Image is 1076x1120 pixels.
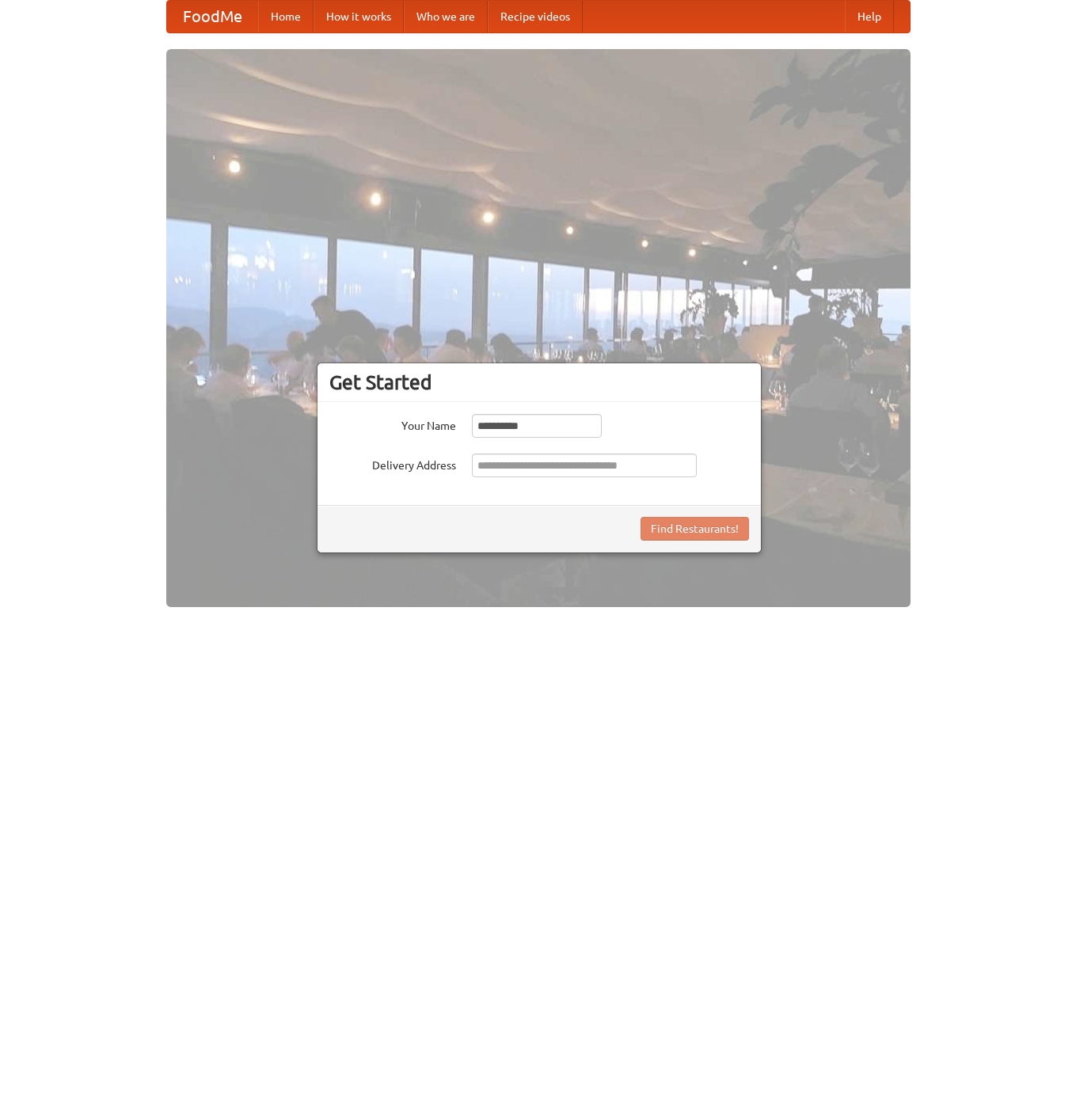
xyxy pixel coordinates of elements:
[329,454,456,473] label: Delivery Address
[258,1,314,32] a: Home
[641,517,749,541] button: Find Restaurants!
[404,1,488,32] a: Who we are
[329,370,749,394] h3: Get Started
[845,1,894,32] a: Help
[329,414,456,434] label: Your Name
[488,1,583,32] a: Recipe videos
[314,1,404,32] a: How it works
[167,1,258,32] a: FoodMe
